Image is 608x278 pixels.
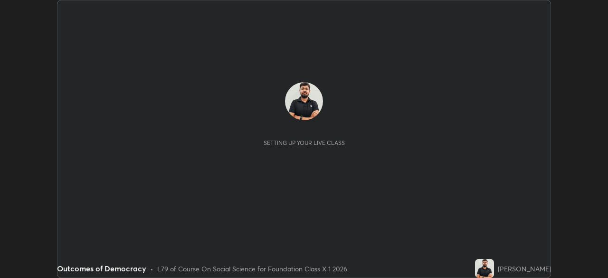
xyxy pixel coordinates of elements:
div: Outcomes of Democracy [57,263,146,274]
div: L79 of Course On Social Science for Foundation Class X 1 2026 [157,264,347,274]
div: • [150,264,153,274]
div: Setting up your live class [264,139,345,146]
img: d067406386e24f9f9cc5758b04e7cc0a.jpg [285,82,323,120]
div: [PERSON_NAME] [498,264,551,274]
img: d067406386e24f9f9cc5758b04e7cc0a.jpg [475,259,494,278]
